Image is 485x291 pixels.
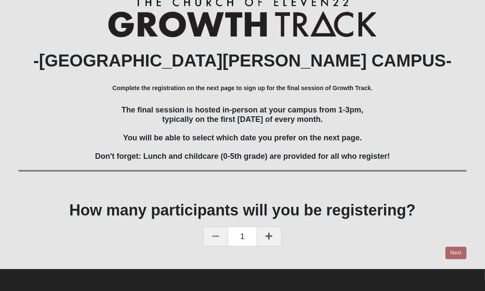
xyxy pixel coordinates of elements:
b: -[GEOGRAPHIC_DATA][PERSON_NAME] CAMPUS- [33,51,451,70]
span: typically on the first [DATE] of every month. [162,115,323,124]
span: You will be able to select which date you prefer on the next page. [123,133,362,142]
b: Complete the registration on the next page to sign up for the final session of Growth Track. [113,85,373,91]
span: The final session is hosted in-person at your campus from 1-3pm, [122,106,363,114]
h1: How many participants will you be registering? [18,201,467,219]
span: 1 [228,227,256,246]
span: Don't forget: Lunch and childcare (0-5th grade) are provided for all who register! [95,152,390,161]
